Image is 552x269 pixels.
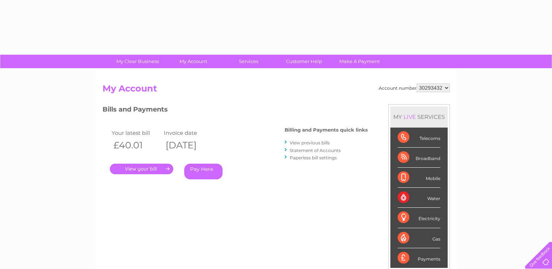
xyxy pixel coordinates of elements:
[103,104,368,117] h3: Bills and Payments
[398,128,440,148] div: Telecoms
[398,168,440,188] div: Mobile
[290,155,337,160] a: Paperless bill settings
[162,138,215,153] th: [DATE]
[162,128,215,138] td: Invoice date
[379,83,450,92] div: Account number
[329,55,390,68] a: Make A Payment
[290,140,330,145] a: View previous bills
[108,55,168,68] a: My Clear Business
[110,138,162,153] th: £40.01
[390,106,448,127] div: MY SERVICES
[398,228,440,248] div: Gas
[402,113,417,120] div: LIVE
[398,188,440,208] div: Water
[274,55,334,68] a: Customer Help
[398,148,440,168] div: Broadband
[110,164,173,174] a: .
[184,164,223,179] a: Pay Here
[110,128,162,138] td: Your latest bill
[285,127,368,133] h4: Billing and Payments quick links
[219,55,279,68] a: Services
[103,83,450,97] h2: My Account
[398,248,440,268] div: Payments
[290,148,341,153] a: Statement of Accounts
[163,55,223,68] a: My Account
[398,208,440,228] div: Electricity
